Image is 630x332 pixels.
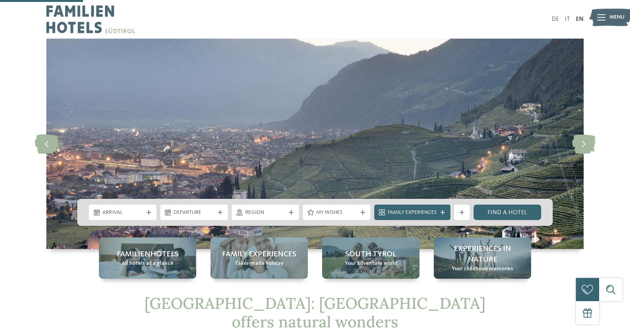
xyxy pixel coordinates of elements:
[345,260,397,268] span: Your adventure world
[322,237,419,279] a: South Tyrol: Bolzano, its surroundings and highlights South Tyrol Your adventure world
[552,16,559,22] a: DE
[144,293,486,332] span: [GEOGRAPHIC_DATA]: [GEOGRAPHIC_DATA] offers natural wonders
[316,209,357,217] span: My wishes
[235,260,284,268] span: Tailor-made holiday
[211,237,308,279] a: South Tyrol: Bolzano, its surroundings and highlights Family Experiences Tailor-made holiday
[576,16,584,22] a: EN
[102,209,143,217] span: Arrival
[122,260,173,268] span: All hotels at a glance
[565,16,570,22] a: IT
[117,249,178,260] span: Familienhotels
[46,39,584,249] img: South Tyrol: Bolzano, its surroundings and highlights
[345,249,396,260] span: South Tyrol
[434,237,531,279] a: South Tyrol: Bolzano, its surroundings and highlights Experiences in nature Your childhood memories
[99,237,196,279] a: South Tyrol: Bolzano, its surroundings and highlights Familienhotels All hotels at a glance
[222,249,296,260] span: Family Experiences
[474,205,541,220] a: Find a hotel
[245,209,286,217] span: Region
[442,244,523,265] span: Experiences in nature
[610,14,625,21] span: Menu
[388,209,437,217] span: Family Experiences
[174,209,214,217] span: Departure
[452,265,513,273] span: Your childhood memories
